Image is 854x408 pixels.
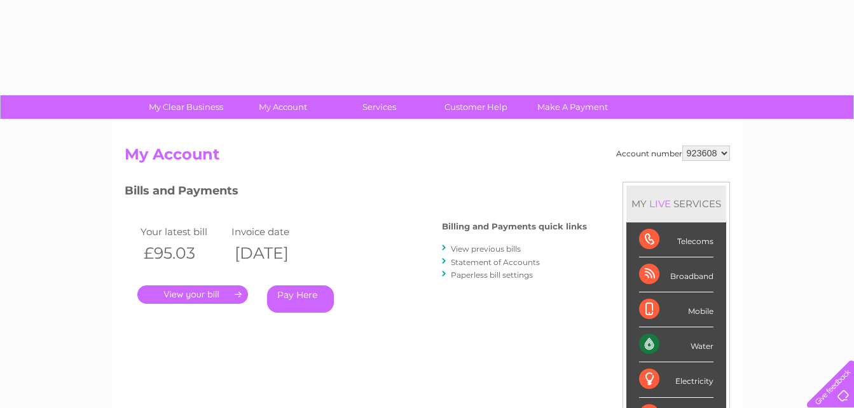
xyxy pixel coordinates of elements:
div: Electricity [639,362,713,397]
h4: Billing and Payments quick links [442,222,587,231]
td: Invoice date [228,223,320,240]
div: LIVE [647,198,673,210]
td: Your latest bill [137,223,229,240]
h2: My Account [125,146,730,170]
a: Services [327,95,432,119]
div: Account number [616,146,730,161]
a: View previous bills [451,244,521,254]
div: Mobile [639,292,713,327]
a: . [137,285,248,304]
div: Water [639,327,713,362]
th: £95.03 [137,240,229,266]
div: MY SERVICES [626,186,726,222]
a: Paperless bill settings [451,270,533,280]
th: [DATE] [228,240,320,266]
a: My Account [230,95,335,119]
a: My Clear Business [134,95,238,119]
a: Pay Here [267,285,334,313]
div: Broadband [639,257,713,292]
a: Statement of Accounts [451,257,540,267]
div: Telecoms [639,222,713,257]
a: Customer Help [424,95,528,119]
h3: Bills and Payments [125,182,587,204]
a: Make A Payment [520,95,625,119]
